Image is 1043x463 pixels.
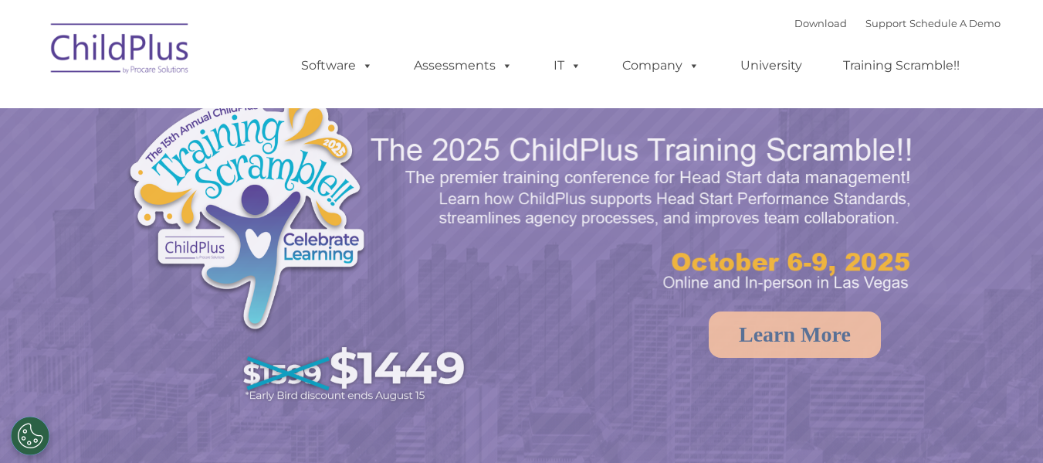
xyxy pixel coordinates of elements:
[865,17,906,29] a: Support
[398,50,528,81] a: Assessments
[538,50,597,81] a: IT
[909,17,1001,29] a: Schedule A Demo
[794,17,847,29] a: Download
[794,17,1001,29] font: |
[286,50,388,81] a: Software
[725,50,818,81] a: University
[709,312,881,358] a: Learn More
[828,50,975,81] a: Training Scramble!!
[11,417,49,455] button: Cookies Settings
[607,50,715,81] a: Company
[43,12,198,90] img: ChildPlus by Procare Solutions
